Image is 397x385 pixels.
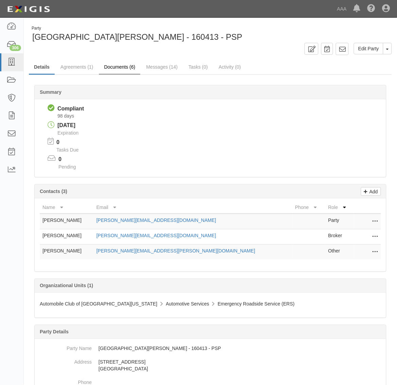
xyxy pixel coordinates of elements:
[368,188,378,195] p: Add
[57,130,79,136] span: Expiration
[166,301,209,307] span: Automotive Services
[29,60,55,75] a: Details
[141,60,183,74] a: Messages (14)
[218,301,295,307] span: Emergency Roadside Service (ERS)
[56,147,79,153] span: Tasks Due
[326,214,354,229] td: Party
[40,214,94,229] td: [PERSON_NAME]
[97,248,256,253] a: [PERSON_NAME][EMAIL_ADDRESS][PERSON_NAME][DOMAIN_NAME]
[5,3,52,15] img: logo-5460c22ac91f19d4615b14bd174203de0afe785f0fc80cf4dbbc73dc1793850b.png
[57,113,74,119] span: Since 06/30/2025
[326,229,354,244] td: Broker
[40,89,62,95] b: Summary
[214,60,246,74] a: Activity (0)
[29,25,392,43] div: Rancho Bernardo Towing - 160413 - PSP
[32,25,242,31] div: Party
[37,342,383,355] dd: [GEOGRAPHIC_DATA][PERSON_NAME] - 160413 - PSP
[40,189,67,194] b: Contacts (3)
[58,164,76,170] span: Pending
[326,201,354,214] th: Role
[57,122,79,129] div: [DATE]
[48,105,55,112] i: Compliant
[40,283,93,288] b: Organizational Units (1)
[326,244,354,260] td: Other
[97,217,216,223] a: [PERSON_NAME][EMAIL_ADDRESS][DOMAIN_NAME]
[40,329,69,335] b: Party Details
[37,355,92,366] dt: Address
[354,43,383,54] a: Edit Party
[37,355,383,376] dd: [STREET_ADDRESS] [GEOGRAPHIC_DATA]
[58,156,84,163] p: 0
[40,301,157,307] span: Automobile Club of [GEOGRAPHIC_DATA][US_STATE]
[361,187,381,196] a: Add
[94,201,293,214] th: Email
[40,244,94,260] td: [PERSON_NAME]
[40,201,94,214] th: Name
[367,5,376,13] i: Help Center - Complianz
[37,342,92,352] dt: Party Name
[40,229,94,244] td: [PERSON_NAME]
[334,2,350,16] a: AAA
[10,45,21,51] div: 306
[56,139,87,146] p: 0
[97,233,216,238] a: [PERSON_NAME][EMAIL_ADDRESS][DOMAIN_NAME]
[184,60,213,74] a: Tasks (0)
[292,201,325,214] th: Phone
[57,105,84,113] div: Compliant
[32,32,242,41] span: [GEOGRAPHIC_DATA][PERSON_NAME] - 160413 - PSP
[99,60,140,75] a: Documents (6)
[55,60,98,74] a: Agreements (1)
